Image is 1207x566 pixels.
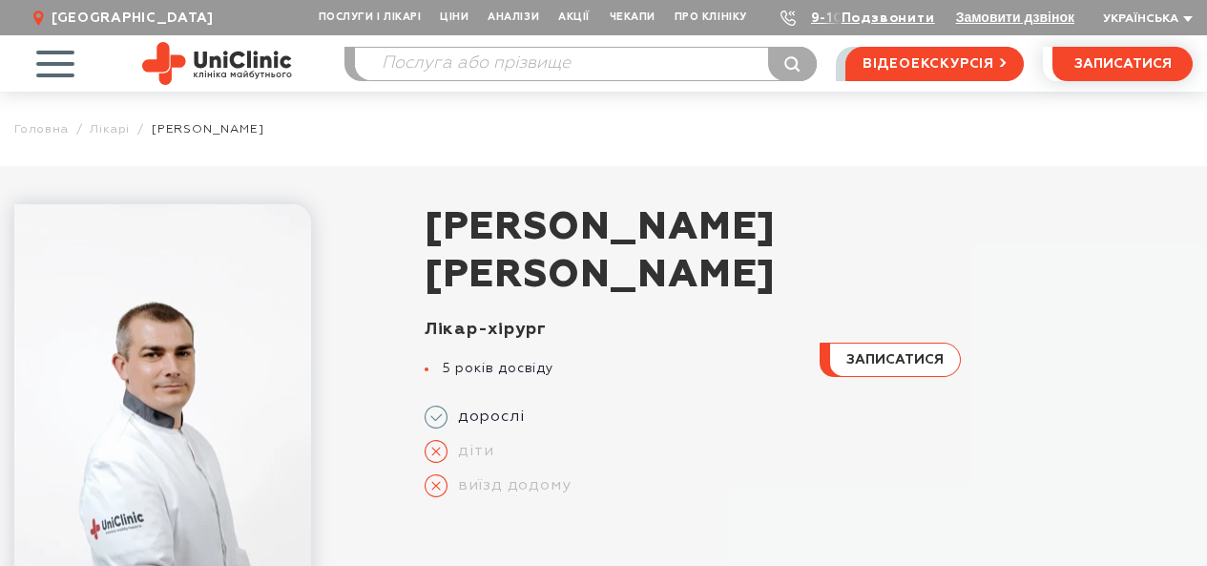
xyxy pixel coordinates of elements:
span: діти [447,442,494,461]
a: Лікарі [90,122,130,136]
input: Послуга або прізвище [355,48,816,80]
a: Головна [14,122,69,136]
button: записатися [820,343,961,377]
span: [PERSON_NAME] [152,122,263,136]
a: 9-103 [811,11,853,25]
button: записатися [1052,47,1193,81]
span: дорослі [447,408,526,427]
span: відеоекскурсія [863,48,994,80]
button: Замовити дзвінок [956,10,1074,25]
span: [PERSON_NAME] [425,204,1193,252]
button: Українська [1098,12,1193,27]
a: відеоекскурсія [845,47,1024,81]
span: [GEOGRAPHIC_DATA] [52,10,214,27]
span: записатися [1074,57,1172,71]
img: Uniclinic [142,42,292,85]
div: Лікар-хірург [425,319,798,341]
span: виїзд додому [447,476,572,495]
h1: [PERSON_NAME] [425,204,1193,300]
li: 5 років досвіду [425,360,798,377]
span: записатися [846,353,944,367]
a: Подзвонити [842,11,935,25]
span: Українська [1103,13,1178,25]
